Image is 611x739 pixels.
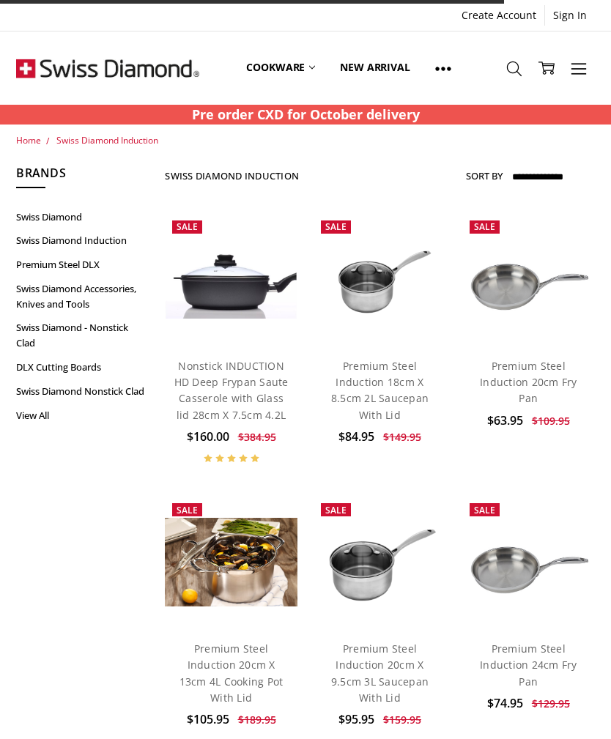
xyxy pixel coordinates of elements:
[234,35,327,100] a: Cookware
[532,414,570,428] span: $109.95
[545,5,595,26] a: Sign In
[16,277,149,316] a: Swiss Diamond Accessories, Knives and Tools
[338,428,374,445] span: $84.95
[16,253,149,277] a: Premium Steel DLX
[238,713,276,727] span: $189.95
[325,220,347,233] span: Sale
[16,379,149,404] a: Swiss Diamond Nonstick Clad
[383,430,421,444] span: $149.95
[314,213,446,346] a: Premium Steel Induction 18cm X 8.5cm 2L Saucepan With Lid
[16,31,199,105] img: Free Shipping On Every Order
[462,213,595,346] a: Premium Steel Induction 20cm Fry Pan
[331,359,429,422] a: Premium Steel Induction 18cm X 8.5cm 2L Saucepan With Lid
[16,316,149,355] a: Swiss Diamond - Nonstick Clad
[331,642,429,705] a: Premium Steel Induction 20cm X 9.5cm 3L Saucepan With Lid
[474,220,495,233] span: Sale
[453,5,544,26] a: Create Account
[16,205,149,229] a: Swiss Diamond
[462,235,595,323] img: Premium Steel Induction 20cm Fry Pan
[56,134,158,146] a: Swiss Diamond Induction
[325,504,347,516] span: Sale
[16,355,149,379] a: DLX Cutting Boards
[16,404,149,428] a: View All
[165,496,297,628] a: Premium Steel Induction 20cm X 13cm 4L Cooking Pot With Lid
[165,170,299,182] h1: Swiss Diamond Induction
[462,518,595,606] img: Premium Steel Induction 24cm Fry Pan
[338,711,374,727] span: $95.95
[238,430,276,444] span: $384.95
[474,504,495,516] span: Sale
[174,359,289,422] a: Nonstick INDUCTION HD Deep Frypan Saute Casserole with Glass lid 28cm X 7.5cm 4.2L
[327,35,422,100] a: New arrival
[187,428,229,445] span: $160.00
[487,695,523,711] span: $74.95
[314,520,446,604] img: Premium Steel Induction 20cm X 9.5cm 3L Saucepan With Lid
[187,711,229,727] span: $105.95
[423,35,464,101] a: Show All
[462,496,595,628] a: Premium Steel Induction 24cm Fry Pan
[314,235,446,323] img: Premium Steel Induction 18cm X 8.5cm 2L Saucepan With Lid
[487,412,523,428] span: $63.95
[480,642,577,688] a: Premium Steel Induction 24cm Fry Pan
[16,229,149,253] a: Swiss Diamond Induction
[165,518,297,606] img: Premium Steel Induction 20cm X 13cm 4L Cooking Pot With Lid
[314,496,446,628] a: Premium Steel Induction 20cm X 9.5cm 3L Saucepan With Lid
[177,504,198,516] span: Sale
[532,697,570,710] span: $129.95
[466,164,503,187] label: Sort By
[165,213,297,346] a: Nonstick INDUCTION HD Deep Frypan Saute Casserole with Glass lid 28cm X 7.5cm 4.2L
[192,105,420,123] strong: Pre order CXD for October delivery
[165,239,297,319] img: Nonstick INDUCTION HD Deep Frypan Saute Casserole with Glass lid 28cm X 7.5cm 4.2L
[383,713,421,727] span: $159.95
[177,220,198,233] span: Sale
[480,359,577,406] a: Premium Steel Induction 20cm Fry Pan
[179,642,284,705] a: Premium Steel Induction 20cm X 13cm 4L Cooking Pot With Lid
[16,164,149,189] h5: Brands
[16,134,41,146] a: Home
